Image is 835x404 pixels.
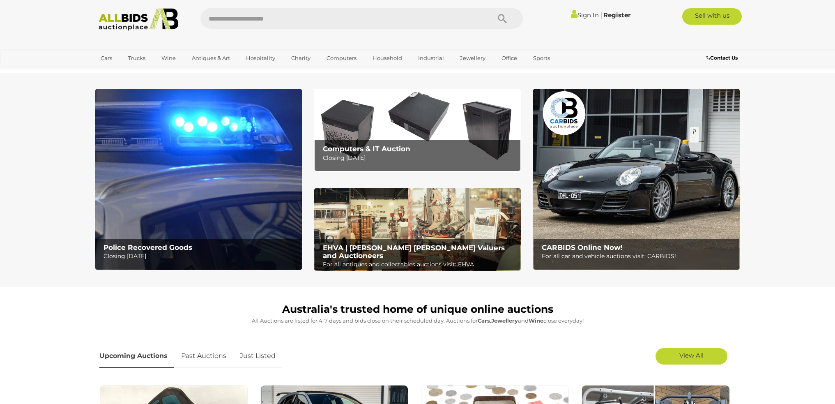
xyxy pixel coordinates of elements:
h1: Australia's trusted home of unique online auctions [99,304,736,315]
p: Closing [DATE] [323,153,516,163]
strong: Cars [478,317,490,324]
p: For all car and vehicle auctions visit: CARBIDS! [542,251,735,261]
a: Hospitality [241,51,281,65]
a: EHVA | Evans Hastings Valuers and Auctioneers EHVA | [PERSON_NAME] [PERSON_NAME] Valuers and Auct... [314,188,521,271]
a: Cars [95,51,117,65]
b: Contact Us [706,55,738,61]
p: Closing [DATE] [104,251,297,261]
a: Upcoming Auctions [99,344,174,368]
a: Register [603,11,630,19]
a: Computers [321,51,362,65]
a: Computers & IT Auction Computers & IT Auction Closing [DATE] [314,89,521,171]
img: Police Recovered Goods [95,89,302,270]
a: Just Listed [234,344,282,368]
p: All Auctions are listed for 4-7 days and bids close on their scheduled day. Auctions for , and cl... [99,316,736,326]
a: Sign In [571,11,599,19]
img: Allbids.com.au [94,8,183,31]
a: Jewellery [455,51,491,65]
a: Contact Us [706,53,740,62]
a: CARBIDS Online Now! CARBIDS Online Now! For all car and vehicle auctions visit: CARBIDS! [533,89,740,270]
strong: Wine [529,317,543,324]
a: Wine [156,51,181,65]
a: Sell with us [682,8,742,25]
img: CARBIDS Online Now! [533,89,740,270]
b: Computers & IT Auction [323,145,410,153]
img: EHVA | Evans Hastings Valuers and Auctioneers [314,188,521,271]
span: | [600,10,602,19]
a: Charity [286,51,316,65]
a: Office [496,51,522,65]
a: Industrial [413,51,449,65]
span: View All [679,351,704,359]
b: Police Recovered Goods [104,243,192,252]
a: Antiques & Art [186,51,235,65]
b: CARBIDS Online Now! [542,243,623,252]
a: Sports [528,51,555,65]
button: Search [482,8,523,29]
a: View All [656,348,727,365]
a: Past Auctions [175,344,232,368]
a: Trucks [123,51,151,65]
a: Police Recovered Goods Police Recovered Goods Closing [DATE] [95,89,302,270]
a: Household [367,51,407,65]
a: [GEOGRAPHIC_DATA] [95,65,164,78]
p: For all antiques and collectables auctions visit: EHVA [323,259,516,270]
strong: Jewellery [491,317,518,324]
img: Computers & IT Auction [314,89,521,171]
b: EHVA | [PERSON_NAME] [PERSON_NAME] Valuers and Auctioneers [323,244,505,260]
